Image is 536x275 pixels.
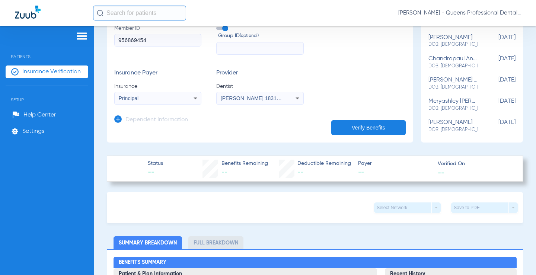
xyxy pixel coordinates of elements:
h3: Dependent Information [125,116,188,124]
span: Setup [6,86,88,102]
iframe: Chat Widget [499,239,536,275]
span: Help Center [23,111,56,119]
div: chandrapaul anoop [428,55,478,69]
span: [DATE] [478,77,516,90]
h3: Insurance Payer [114,70,201,77]
small: (optional) [240,32,259,40]
span: Insurance [114,83,201,90]
div: [PERSON_NAME] [PERSON_NAME] [428,77,478,90]
span: [DATE] [478,34,516,48]
span: Insurance Verification [22,68,81,76]
div: meryashley [PERSON_NAME] [428,98,478,112]
span: Deductible Remaining [297,160,351,167]
span: DOB: [DEMOGRAPHIC_DATA] [428,127,478,133]
span: [DATE] [478,119,516,133]
span: Patients [6,43,88,59]
li: Full Breakdown [188,236,243,249]
span: DOB: [DEMOGRAPHIC_DATA] [428,105,478,112]
span: Verified On [438,160,511,168]
span: Status [148,160,163,167]
h3: Provider [216,70,303,77]
span: -- [221,169,227,175]
a: Help Center [12,111,56,119]
span: -- [358,168,431,177]
span: [DATE] [478,55,516,69]
div: [PERSON_NAME] [428,34,478,48]
span: Benefits Remaining [221,160,268,167]
span: [PERSON_NAME] - Queens Professional Dental Care [398,9,521,17]
img: Zuub Logo [15,6,41,19]
span: DOB: [DEMOGRAPHIC_DATA] [428,41,478,48]
span: [DATE] [478,98,516,112]
span: Principal [119,95,139,101]
span: -- [148,168,163,177]
span: -- [297,169,303,175]
span: -- [438,169,444,176]
label: Member ID [114,25,201,55]
img: Search Icon [97,10,103,16]
li: Summary Breakdown [114,236,182,249]
span: Payer [358,160,431,167]
img: hamburger-icon [76,32,88,41]
div: [PERSON_NAME] [428,119,478,133]
span: DOB: [DEMOGRAPHIC_DATA] [428,63,478,70]
h2: Benefits Summary [114,257,517,269]
span: Dentist [216,83,303,90]
span: Settings [22,128,44,135]
span: Group ID [218,32,303,40]
button: Verify Benefits [331,120,406,135]
span: DOB: [DEMOGRAPHIC_DATA] [428,84,478,91]
input: Member ID [114,34,201,47]
input: Search for patients [93,6,186,20]
span: [PERSON_NAME] 1831170430 [221,95,294,101]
